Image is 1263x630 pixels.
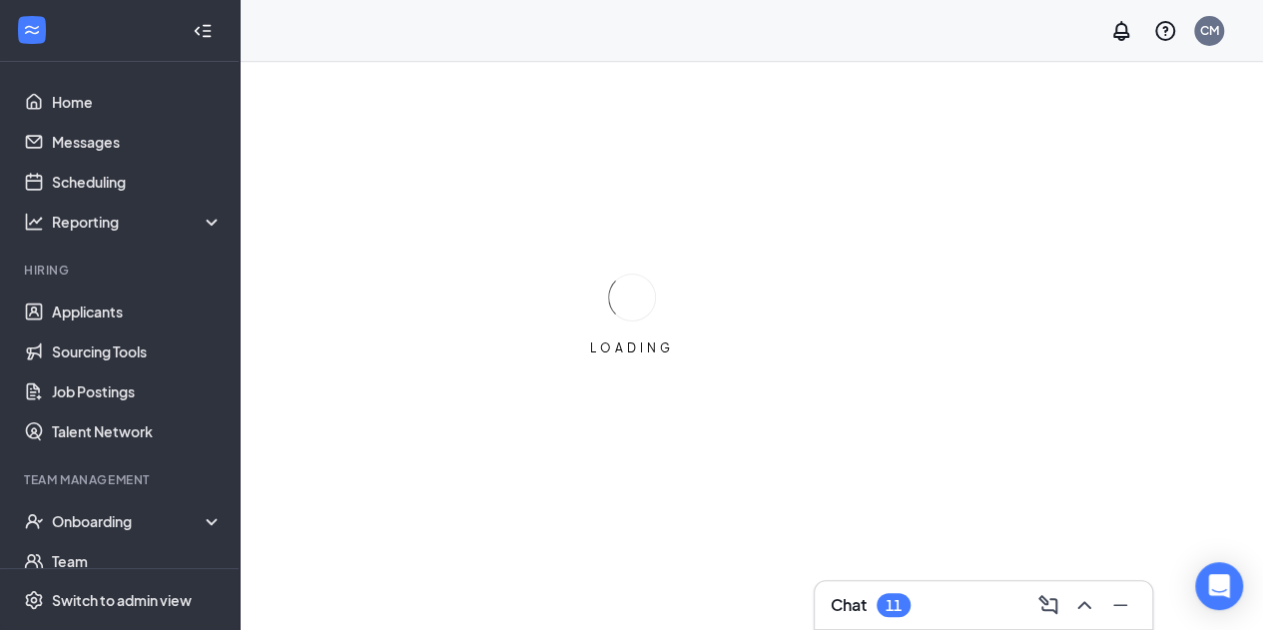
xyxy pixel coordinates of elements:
svg: Analysis [24,212,44,232]
svg: Minimize [1108,593,1132,617]
a: Scheduling [52,162,223,202]
svg: QuestionInfo [1153,19,1177,43]
svg: ComposeMessage [1036,593,1060,617]
a: Applicants [52,292,223,331]
div: LOADING [582,339,682,356]
button: Minimize [1104,589,1136,621]
svg: Notifications [1109,19,1133,43]
div: Open Intercom Messenger [1195,562,1243,610]
div: 11 [886,597,902,614]
h3: Chat [831,594,867,616]
button: ComposeMessage [1032,589,1064,621]
a: Messages [52,122,223,162]
svg: WorkstreamLogo [22,20,42,40]
div: Team Management [24,471,219,488]
a: Sourcing Tools [52,331,223,371]
div: Onboarding [52,511,206,531]
svg: Collapse [193,21,213,41]
div: Switch to admin view [52,590,192,610]
button: ChevronUp [1068,589,1100,621]
div: CM [1200,22,1219,39]
svg: ChevronUp [1072,593,1096,617]
a: Talent Network [52,411,223,451]
div: Reporting [52,212,224,232]
svg: Settings [24,590,44,610]
a: Job Postings [52,371,223,411]
a: Home [52,82,223,122]
a: Team [52,541,223,581]
div: Hiring [24,262,219,279]
svg: UserCheck [24,511,44,531]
